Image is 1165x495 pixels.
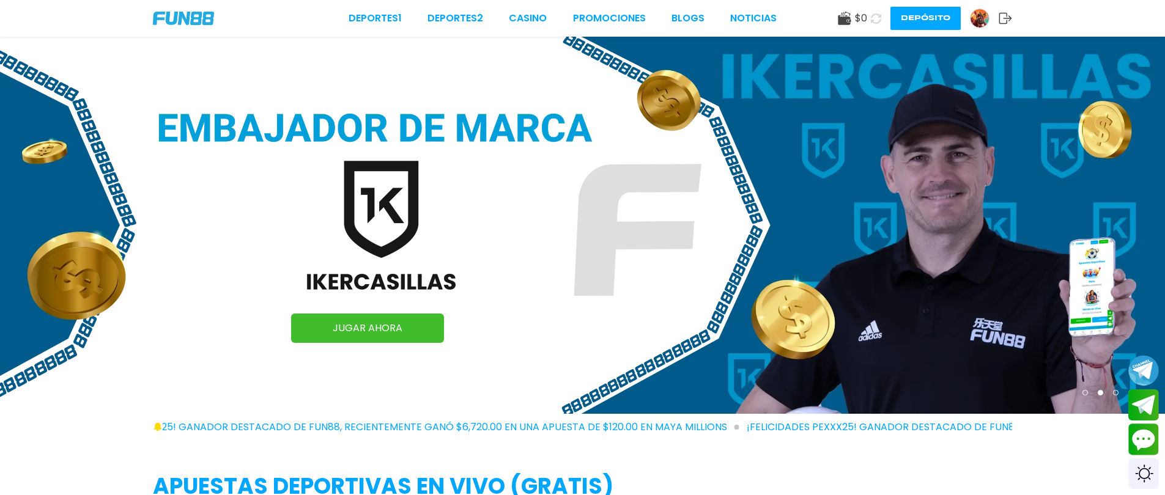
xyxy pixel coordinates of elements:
a: NOTICIAS [730,11,777,26]
img: Avatar [971,9,989,28]
img: Company Logo [153,12,214,25]
div: Switch theme [1128,458,1159,489]
a: Avatar [970,9,999,28]
button: Depósito [890,7,961,30]
a: Promociones [573,11,646,26]
span: $ 0 [855,11,867,26]
a: Deportes1 [349,11,402,26]
a: CASINO [509,11,547,26]
span: ¡FELICIDADES pexxx25! GANADOR DESTACADO DE FUN88, RECIENTEMENTE GANÓ $6,720.00 EN UNA APUESTA DE ... [66,420,739,435]
a: BLOGS [671,11,705,26]
button: Contact customer service [1128,424,1159,455]
a: Deportes2 [427,11,483,26]
button: Join telegram channel [1128,354,1159,386]
a: JUGAR AHORA [291,313,444,343]
button: Join telegram [1128,389,1159,421]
